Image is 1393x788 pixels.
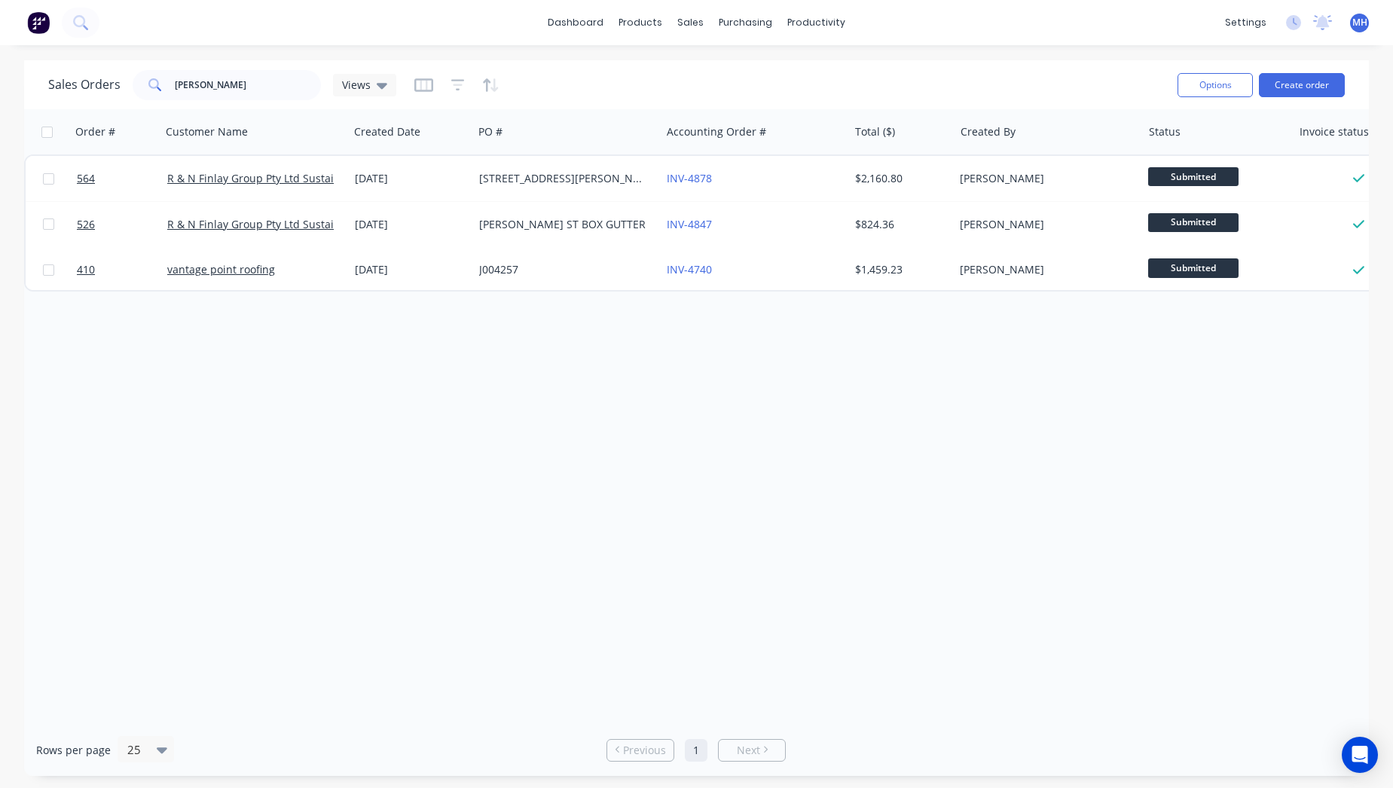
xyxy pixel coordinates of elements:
[77,217,95,232] span: 526
[780,11,853,34] div: productivity
[355,262,467,277] div: [DATE]
[479,262,646,277] div: J004257
[623,743,666,758] span: Previous
[855,171,943,186] div: $2,160.80
[1148,213,1239,232] span: Submitted
[167,262,275,276] a: vantage point roofing
[1259,73,1345,97] button: Create order
[711,11,780,34] div: purchasing
[167,217,411,231] a: R & N Finlay Group Pty Ltd Sustainable Cladding
[478,124,503,139] div: PO #
[166,124,248,139] div: Customer Name
[667,124,766,139] div: Accounting Order #
[670,11,711,34] div: sales
[479,171,646,186] div: [STREET_ADDRESS][PERSON_NAME]
[600,739,792,762] ul: Pagination
[77,202,167,247] a: 526
[667,262,712,276] a: INV-4740
[1352,16,1367,29] span: MH
[960,217,1127,232] div: [PERSON_NAME]
[1300,124,1369,139] div: Invoice status
[167,171,411,185] a: R & N Finlay Group Pty Ltd Sustainable Cladding
[479,217,646,232] div: [PERSON_NAME] ST BOX GUTTER
[855,124,895,139] div: Total ($)
[1148,258,1239,277] span: Submitted
[175,70,322,100] input: Search...
[961,124,1016,139] div: Created By
[36,743,111,758] span: Rows per page
[960,262,1127,277] div: [PERSON_NAME]
[607,743,674,758] a: Previous page
[48,78,121,92] h1: Sales Orders
[1342,737,1378,773] div: Open Intercom Messenger
[855,262,943,277] div: $1,459.23
[342,77,371,93] span: Views
[77,156,167,201] a: 564
[540,11,611,34] a: dashboard
[1217,11,1274,34] div: settings
[737,743,760,758] span: Next
[75,124,115,139] div: Order #
[77,262,95,277] span: 410
[77,171,95,186] span: 564
[1178,73,1253,97] button: Options
[611,11,670,34] div: products
[719,743,785,758] a: Next page
[685,739,707,762] a: Page 1 is your current page
[355,171,467,186] div: [DATE]
[355,217,467,232] div: [DATE]
[855,217,943,232] div: $824.36
[667,171,712,185] a: INV-4878
[27,11,50,34] img: Factory
[1149,124,1181,139] div: Status
[960,171,1127,186] div: [PERSON_NAME]
[667,217,712,231] a: INV-4847
[77,247,167,292] a: 410
[354,124,420,139] div: Created Date
[1148,167,1239,186] span: Submitted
